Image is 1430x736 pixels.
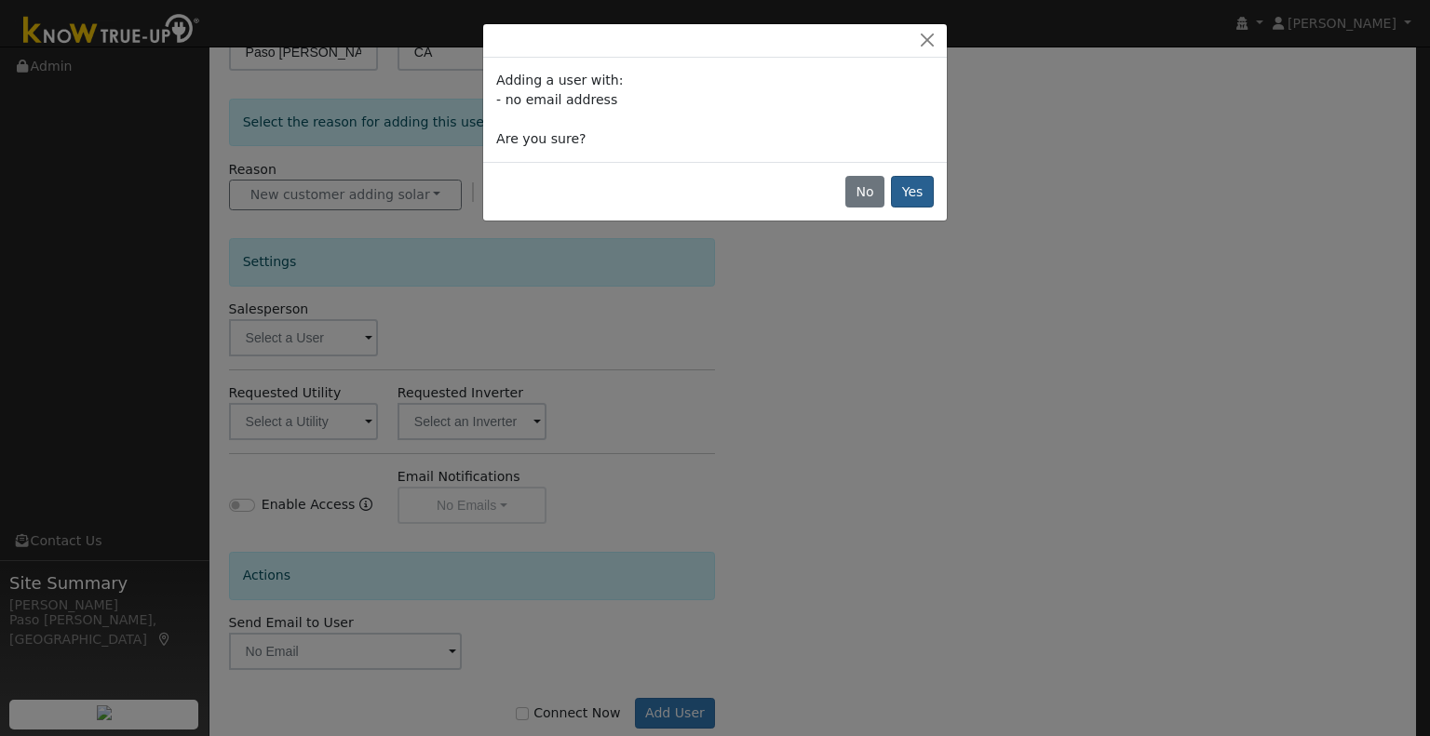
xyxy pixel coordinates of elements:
button: No [845,176,884,207]
button: Yes [891,176,934,207]
span: Adding a user with: [496,73,623,87]
button: Close [914,31,940,50]
span: - no email address [496,92,617,107]
span: Are you sure? [496,131,586,146]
